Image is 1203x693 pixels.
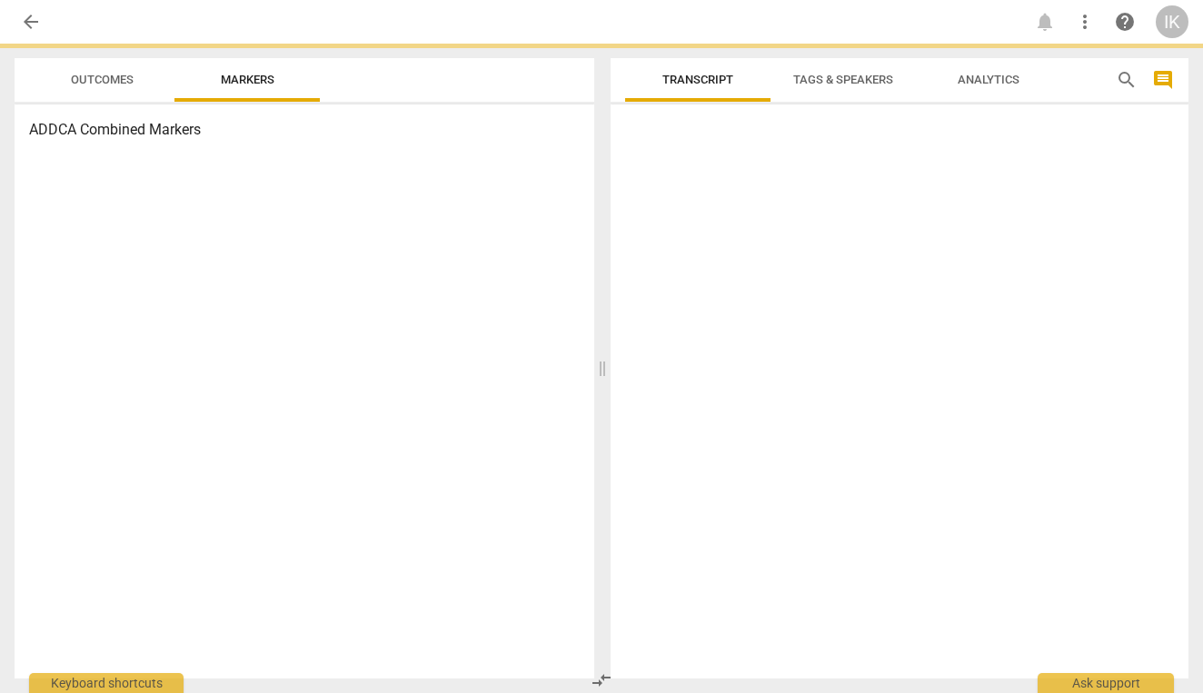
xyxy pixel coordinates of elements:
[793,73,893,86] span: Tags & Speakers
[958,73,1019,86] span: Analytics
[1038,673,1174,693] div: Ask support
[29,119,580,141] h3: ADDCA Combined Markers
[1156,5,1188,38] button: IK
[1116,69,1138,91] span: search
[1109,5,1141,38] a: Help
[662,73,733,86] span: Transcript
[1114,11,1136,33] span: help
[1112,65,1141,94] button: Search
[221,73,274,86] span: Markers
[1074,11,1096,33] span: more_vert
[1148,65,1178,94] button: Show/Hide comments
[29,673,184,693] div: Keyboard shortcuts
[591,669,612,691] span: compare_arrows
[1152,69,1174,91] span: comment
[71,73,134,86] span: Outcomes
[20,11,42,33] span: arrow_back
